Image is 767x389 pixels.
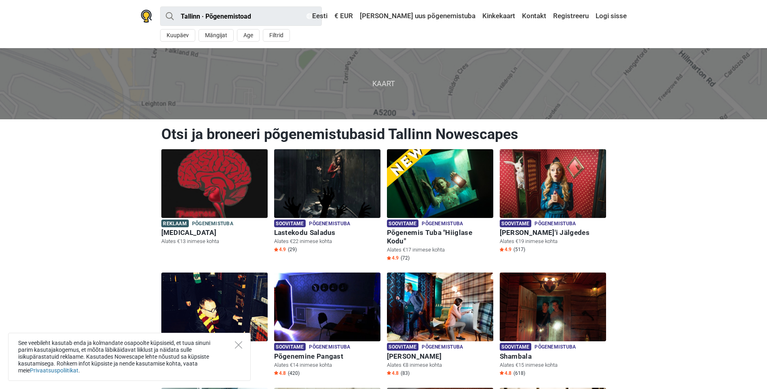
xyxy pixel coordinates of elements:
span: Soovitame [274,220,306,227]
button: Kuupäev [160,29,195,42]
a: Põgenemine Pangast Soovitame Põgenemistuba Põgenemine Pangast Alates €14 inimese kohta Star4.8 (420) [274,273,380,378]
span: 4.8 [500,370,511,376]
span: 4.9 [387,255,399,261]
button: Close [235,341,242,349]
a: Shambala Soovitame Põgenemistuba Shambala Alates €15 inimese kohta Star4.8 (618) [500,273,606,378]
span: (517) [513,246,525,253]
a: Privaatsuspoliitikat [30,367,78,374]
h6: Lastekodu Saladus [274,228,380,237]
h6: Shambala [500,352,606,361]
img: Põgenemis Tuba "Hiiglase Kodu" [387,149,493,218]
span: 4.9 [500,246,511,253]
img: Paranoia [161,149,268,218]
span: 4.8 [387,370,399,376]
span: (72) [401,255,410,261]
span: (29) [288,246,297,253]
p: Alates €8 inimese kohta [387,362,493,369]
a: Alice'i Jälgedes Soovitame Põgenemistuba [PERSON_NAME]'i Jälgedes Alates €19 inimese kohta Star4.... [500,149,606,255]
img: Sherlock Holmes [387,273,493,341]
a: Sherlock Holmes Soovitame Põgenemistuba [PERSON_NAME] Alates €8 inimese kohta Star4.8 (83) [387,273,493,378]
p: Alates €19 inimese kohta [500,238,606,245]
a: Registreeru [551,9,591,23]
h6: [PERSON_NAME]'i Jälgedes [500,228,606,237]
h1: Otsi ja broneeri põgenemistubasid Tallinn Nowescapes [161,125,606,143]
span: Põgenemistuba [535,343,576,352]
img: Lastekodu Saladus [274,149,380,218]
span: (420) [288,370,300,376]
span: Soovitame [500,343,532,351]
span: (83) [401,370,410,376]
span: Põgenemistuba [535,220,576,228]
a: € EUR [332,9,355,23]
span: Põgenemistuba [309,343,350,352]
input: proovi “Tallinn” [160,6,322,26]
span: 4.8 [274,370,286,376]
button: Filtrid [263,29,290,42]
button: Age [237,29,260,42]
img: Star [387,256,391,260]
img: Star [387,371,391,375]
img: Alice'i Jälgedes [500,149,606,218]
div: See veebileht kasutab enda ja kolmandate osapoolte küpsiseid, et tuua sinuni parim kasutajakogemu... [8,333,251,381]
h6: [MEDICAL_DATA] [161,228,268,237]
img: Shambala [500,273,606,341]
img: Võlurite Kool [161,273,268,341]
span: Soovitame [500,220,532,227]
span: Reklaam [161,220,189,227]
a: Kinkekaart [480,9,517,23]
p: Alates €13 inimese kohta [161,238,268,245]
h6: Põgenemis Tuba "Hiiglase Kodu" [387,228,493,245]
span: Põgenemistuba [422,343,463,352]
img: Star [274,371,278,375]
span: Põgenemistuba [192,220,233,228]
span: (618) [513,370,525,376]
a: Kontakt [520,9,548,23]
img: Star [274,247,278,252]
a: Võlurite Kool Soovitame Põgenemistuba Võlurite Kool Alates €14 inimese kohta Star4.9 (255) [161,273,268,378]
span: Põgenemistuba [309,220,350,228]
span: 4.9 [274,246,286,253]
span: Soovitame [387,343,419,351]
img: Star [500,247,504,252]
span: Põgenemistuba [422,220,463,228]
a: Lastekodu Saladus Soovitame Põgenemistuba Lastekodu Saladus Alates €22 inimese kohta Star4.9 (29) [274,149,380,255]
a: Põgenemis Tuba "Hiiglase Kodu" Soovitame Põgenemistuba Põgenemis Tuba "Hiiglase Kodu" Alates €17 ... [387,149,493,263]
p: Alates €22 inimese kohta [274,238,380,245]
button: Mängijat [199,29,234,42]
span: Soovitame [274,343,306,351]
a: Eesti [304,9,330,23]
p: Alates €14 inimese kohta [274,362,380,369]
img: Eesti [306,13,312,19]
img: Nowescape logo [141,10,152,23]
a: Paranoia Reklaam Põgenemistuba [MEDICAL_DATA] Alates €13 inimese kohta [161,149,268,247]
p: Alates €15 inimese kohta [500,362,606,369]
a: [PERSON_NAME] uus põgenemistuba [358,9,478,23]
span: Soovitame [387,220,419,227]
p: Alates €17 inimese kohta [387,246,493,254]
img: Põgenemine Pangast [274,273,380,341]
img: Star [500,371,504,375]
a: Logi sisse [594,9,627,23]
h6: Põgenemine Pangast [274,352,380,361]
h6: [PERSON_NAME] [387,352,493,361]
